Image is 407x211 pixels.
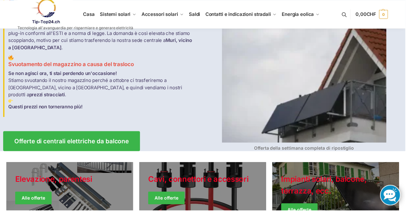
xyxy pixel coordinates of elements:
[283,11,315,17] font: Energia eolica
[14,138,129,145] font: Offerte di centrali elettriche da balcone
[8,71,117,77] font: Se non agisci ora, ti stai perdendo un'occasione!
[357,11,378,17] span: 0,00
[255,146,355,151] font: Offerta della settimana completa di ripostiglio
[8,55,14,60] img: Casa 2
[65,92,66,98] font: .
[8,23,194,43] font: in [GEOGRAPHIC_DATA] per le centrali elettriche a elettricità plug-in conformi all'ESTI e a norma...
[3,132,141,152] a: Offerte di centrali elettriche da balcone
[8,99,13,104] img: Casa 3
[17,25,134,30] font: Tecnologia all'avanguardia per risparmiare e generare elettricità
[223,11,388,143] img: Casa 4
[206,11,272,17] font: Contatti e indicazioni stradali
[29,92,65,98] font: prezzi stracciati
[8,61,135,67] font: Svuotamento del magazzino a causa del trasloco
[381,10,390,19] span: 0
[142,11,179,17] font: Accessori solari
[8,37,193,51] font: Muri, vicino a [GEOGRAPHIC_DATA]
[368,11,378,17] span: CHF
[357,5,390,24] a: 0,00CHF 0
[8,78,183,98] font: Stiamo svuotando il nostro magazzino perché a ottobre ci trasferiremo a [GEOGRAPHIC_DATA], vicino...
[8,104,83,110] font: Questi prezzi non torneranno più!
[190,11,201,17] font: Saldi
[62,44,63,51] font: .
